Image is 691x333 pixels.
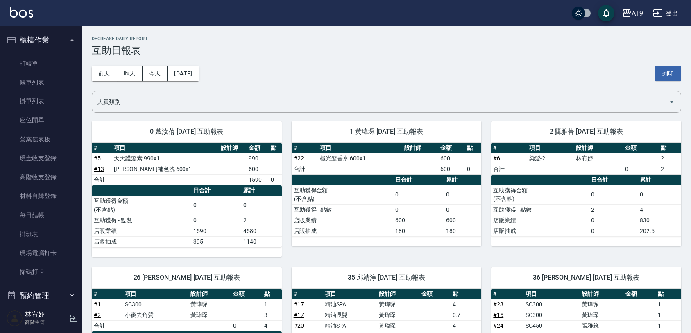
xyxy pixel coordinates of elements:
th: 累計 [638,175,681,185]
td: 極光髮香水 600x1 [318,153,402,164]
span: 35 邱靖淳 [DATE] 互助報表 [301,274,472,282]
td: 互助獲得金額 (不含點) [92,196,191,215]
td: 0 [393,185,444,204]
td: 店販業績 [92,226,191,236]
td: 0.7 [451,310,482,320]
td: 2 [589,204,638,215]
a: #5 [94,155,101,162]
a: 帳單列表 [3,73,79,92]
button: 昨天 [117,66,143,81]
a: 每日結帳 [3,206,79,225]
td: 3 [262,310,282,320]
th: 設計師 [402,143,438,153]
td: 合計 [92,320,123,331]
td: 990 [247,153,269,164]
button: 前天 [92,66,117,81]
td: 互助獲得金額 (不含點) [292,185,393,204]
th: 點 [262,289,282,299]
td: 店販抽成 [292,226,393,236]
th: 項目 [323,289,377,299]
td: 互助獲得金額 (不含點) [491,185,589,204]
span: 1 黃瑋琛 [DATE] 互助報表 [301,128,472,136]
td: 0 [623,164,659,174]
button: 列印 [655,66,681,81]
td: 精油SPA [323,320,377,331]
td: 0 [191,196,241,215]
th: 設計師 [219,143,247,153]
td: 4580 [241,226,281,236]
a: #2 [94,312,101,318]
td: 黃瑋琛 [580,310,624,320]
th: 點 [656,289,681,299]
th: 設計師 [580,289,624,299]
td: 1 [656,310,681,320]
th: 金額 [247,143,269,153]
td: 0 [589,215,638,226]
a: #6 [493,155,500,162]
img: Person [7,310,23,326]
td: 1 [656,320,681,331]
span: 2 龔雅菁 [DATE] 互助報表 [501,128,671,136]
td: 店販業績 [292,215,393,226]
td: 180 [444,226,481,236]
th: 日合計 [191,185,241,196]
th: 日合計 [589,175,638,185]
th: 設計師 [188,289,231,299]
td: 小麥去角質 [123,310,188,320]
a: 座位開單 [3,111,79,130]
td: SC300 [523,310,580,320]
img: Logo [10,7,33,18]
td: 600 [444,215,481,226]
button: 登出 [650,6,681,21]
th: 項目 [527,143,574,153]
th: 設計師 [574,143,623,153]
td: 0 [231,320,262,331]
td: 4 [638,204,681,215]
th: # [292,289,323,299]
table: a dense table [491,175,681,237]
td: 合計 [292,164,318,174]
td: 精油SPA [323,299,377,310]
span: 36 [PERSON_NAME] [DATE] 互助報表 [501,274,671,282]
th: 金額 [623,289,656,299]
td: 1590 [191,226,241,236]
table: a dense table [292,143,482,175]
td: [PERSON_NAME]補色洗 600x1 [112,164,219,174]
th: 日合計 [393,175,444,185]
th: 項目 [318,143,402,153]
th: 累計 [241,185,281,196]
td: 0 [444,185,481,204]
td: 互助獲得 - 點數 [491,204,589,215]
td: 180 [393,226,444,236]
th: 金額 [623,143,659,153]
td: 互助獲得 - 點數 [92,215,191,226]
button: 今天 [143,66,168,81]
td: 1590 [247,174,269,185]
td: 合計 [92,174,112,185]
td: 0 [638,185,681,204]
th: 點 [269,143,281,153]
table: a dense table [92,289,282,331]
td: 600 [247,164,269,174]
a: 掃碼打卡 [3,262,79,281]
button: Open [665,95,678,108]
td: 店販抽成 [491,226,589,236]
td: 2 [241,215,281,226]
td: 4 [451,320,482,331]
a: #24 [493,322,503,329]
td: 1140 [241,236,281,247]
td: 600 [393,215,444,226]
a: 現金收支登錄 [3,149,79,168]
td: 合計 [491,164,527,174]
td: 2 [659,153,681,164]
th: 項目 [123,289,188,299]
td: 精油長髮 [323,310,377,320]
th: 項目 [112,143,219,153]
td: SC300 [123,299,188,310]
button: [DATE] [168,66,199,81]
a: 現場電腦打卡 [3,244,79,262]
th: 金額 [438,143,464,153]
th: # [292,143,318,153]
td: 202.5 [638,226,681,236]
td: 1 [262,299,282,310]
